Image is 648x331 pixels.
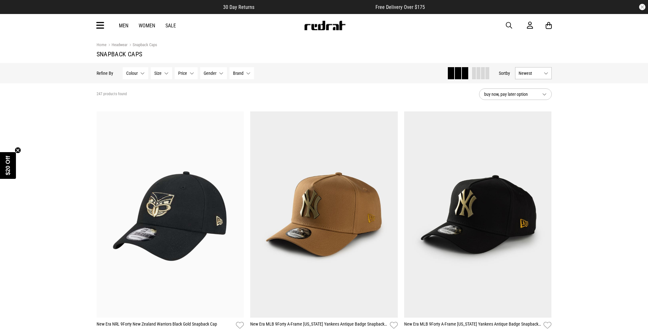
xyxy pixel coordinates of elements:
[204,71,216,76] span: Gender
[250,111,398,318] img: New Era Mlb 9forty A-frame New York Yankees Antique Badge Snapback Cap in Brown
[151,67,172,79] button: Size
[106,42,127,48] a: Headwear
[479,88,552,100] button: buy now, pay later option
[515,67,552,79] button: Newest
[123,67,148,79] button: Colour
[233,71,244,76] span: Brand
[127,42,157,48] a: Snapback Caps
[126,71,138,76] span: Colour
[97,111,244,318] img: New Era Nrl 9forty New Zealand Warriors Black Gold Snapback Cap in Black
[175,67,198,79] button: Price
[229,67,254,79] button: Brand
[154,71,162,76] span: Size
[223,4,254,10] span: 30 Day Returns
[178,71,187,76] span: Price
[165,23,176,29] a: Sale
[139,23,155,29] a: Women
[499,69,510,77] button: Sortby
[119,23,128,29] a: Men
[250,321,387,330] a: New Era MLB 9Forty A-Frame [US_STATE] Yankees Antique Badge Snapback Cap
[97,92,127,97] span: 247 products found
[375,4,425,10] span: Free Delivery Over $175
[267,4,363,10] iframe: Customer reviews powered by Trustpilot
[97,71,113,76] p: Refine By
[200,67,227,79] button: Gender
[97,42,106,47] a: Home
[404,321,541,330] a: New Era MLB 9Forty A-Frame [US_STATE] Yankees Antique Badge Snapback Cap
[506,71,510,76] span: by
[484,90,537,98] span: buy now, pay later option
[97,321,234,330] a: New Era NRL 9Forty New Zealand Warriors Black Gold Snapback Cap
[5,156,11,175] span: $20 Off
[304,21,346,30] img: Redrat logo
[15,147,21,153] button: Close teaser
[97,50,552,58] h1: Snapback Caps
[519,71,541,76] span: Newest
[404,111,552,318] img: New Era Mlb 9forty A-frame New York Yankees Antique Badge Snapback Cap in Black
